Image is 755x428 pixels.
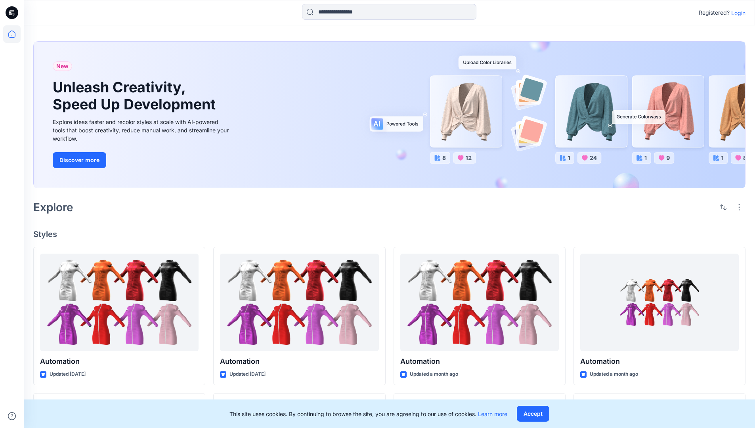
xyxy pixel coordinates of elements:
a: Automation [220,254,378,352]
p: Automation [220,356,378,367]
p: This site uses cookies. By continuing to browse the site, you are agreeing to our use of cookies. [229,410,507,418]
p: Updated [DATE] [50,370,86,378]
p: Registered? [699,8,730,17]
p: Login [731,9,745,17]
h1: Unleash Creativity, Speed Up Development [53,79,219,113]
p: Automation [40,356,199,367]
p: Updated a month ago [590,370,638,378]
a: Automation [580,254,739,352]
a: Discover more [53,152,231,168]
h4: Styles [33,229,745,239]
button: Accept [517,406,549,422]
a: Learn more [478,411,507,417]
h2: Explore [33,201,73,214]
button: Discover more [53,152,106,168]
p: Automation [580,356,739,367]
a: Automation [400,254,559,352]
p: Updated [DATE] [229,370,266,378]
span: New [56,61,69,71]
div: Explore ideas faster and recolor styles at scale with AI-powered tools that boost creativity, red... [53,118,231,143]
a: Automation [40,254,199,352]
p: Automation [400,356,559,367]
p: Updated a month ago [410,370,458,378]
